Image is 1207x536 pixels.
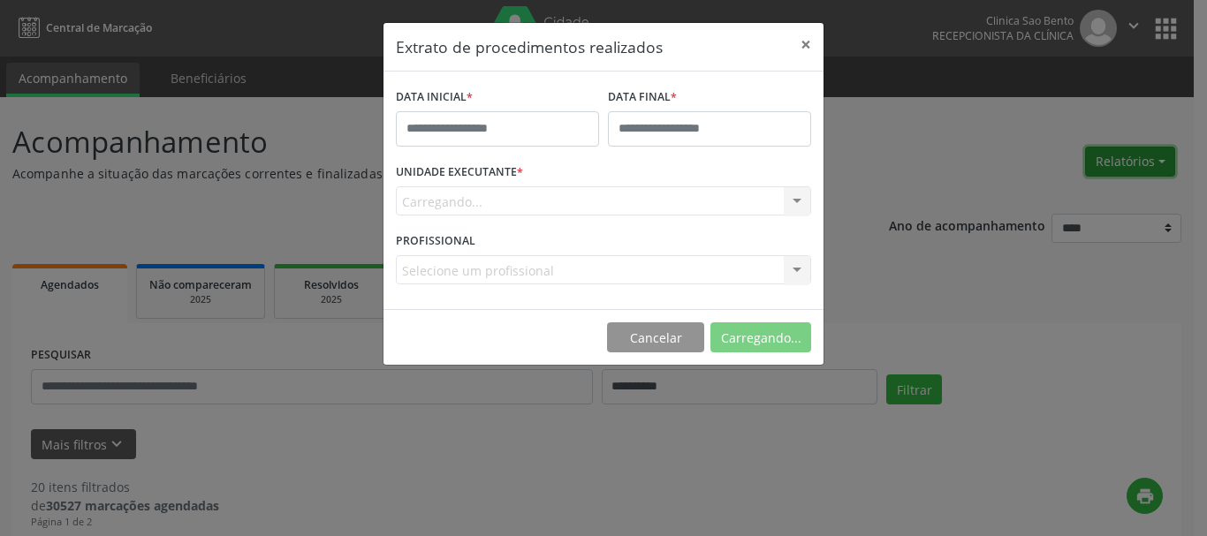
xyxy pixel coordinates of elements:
label: PROFISSIONAL [396,228,475,255]
button: Cancelar [607,322,704,352]
button: Carregando... [710,322,811,352]
label: UNIDADE EXECUTANTE [396,159,523,186]
label: DATA INICIAL [396,84,473,111]
label: DATA FINAL [608,84,677,111]
h5: Extrato de procedimentos realizados [396,35,663,58]
button: Close [788,23,824,66]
